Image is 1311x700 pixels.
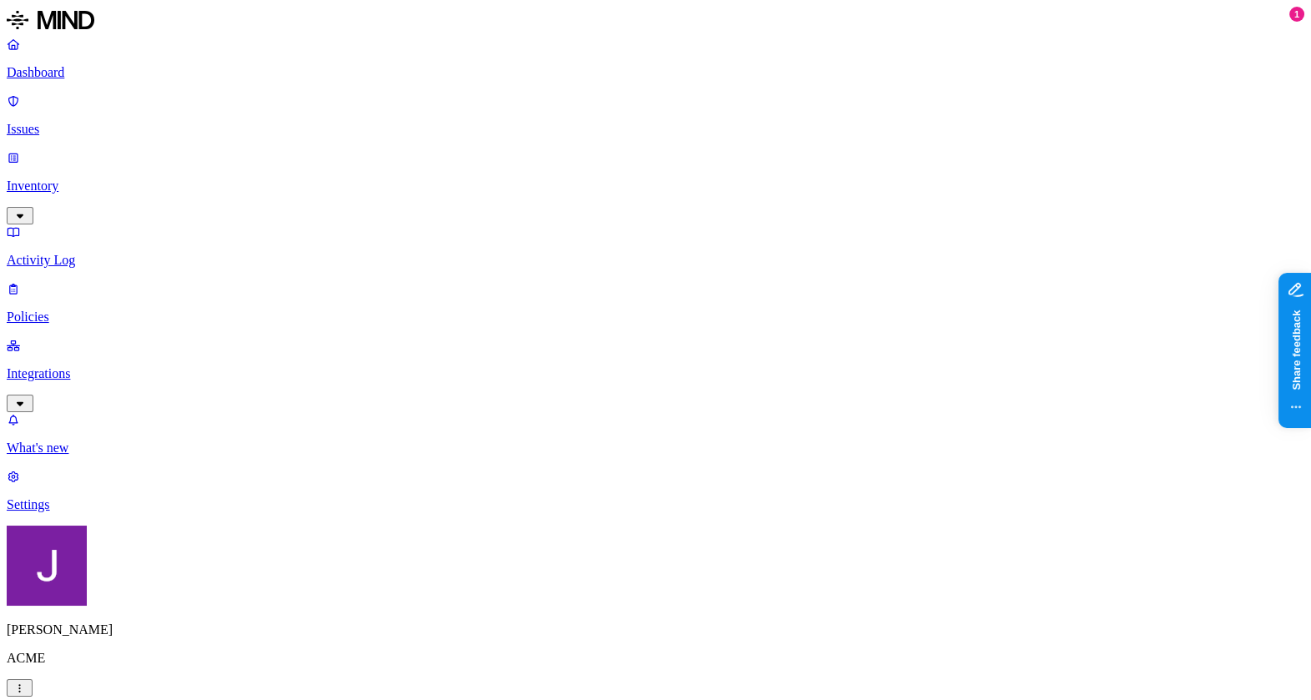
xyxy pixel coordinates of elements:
[7,310,1304,325] p: Policies
[7,651,1304,666] p: ACME
[7,65,1304,80] p: Dashboard
[7,224,1304,268] a: Activity Log
[7,469,1304,512] a: Settings
[7,179,1304,194] p: Inventory
[7,122,1304,137] p: Issues
[7,7,94,33] img: MIND
[7,526,87,606] img: Jimmy Tsang
[7,412,1304,456] a: What's new
[7,253,1304,268] p: Activity Log
[7,150,1304,222] a: Inventory
[7,7,1304,37] a: MIND
[1289,7,1304,22] div: 1
[7,338,1304,410] a: Integrations
[7,366,1304,381] p: Integrations
[7,93,1304,137] a: Issues
[7,497,1304,512] p: Settings
[7,441,1304,456] p: What's new
[7,281,1304,325] a: Policies
[7,37,1304,80] a: Dashboard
